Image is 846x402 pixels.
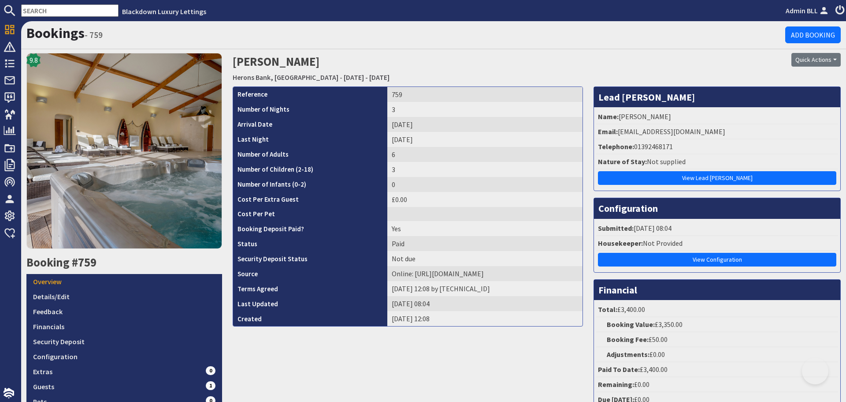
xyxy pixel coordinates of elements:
span: 0 [206,366,215,375]
strong: Booking Fee: [607,335,649,344]
th: Security Deposit Status [233,251,387,266]
li: £0.00 [596,377,838,392]
strong: Booking Value: [607,320,655,329]
td: [DATE] 08:04 [387,296,583,311]
th: Cost Per Extra Guest [233,192,387,207]
li: Not Provided [596,236,838,251]
strong: Housekeeper: [598,239,643,248]
th: Created [233,311,387,326]
a: Guests1 [26,379,222,394]
a: Add Booking [785,26,841,43]
small: - 759 [85,30,103,40]
li: £50.00 [596,332,838,347]
iframe: Toggle Customer Support [802,358,828,384]
li: Not supplied [596,154,838,169]
td: [DATE] [387,117,583,132]
th: Number of Adults [233,147,387,162]
strong: Paid To Date: [598,365,640,374]
span: 1 [206,381,215,390]
a: Financials [26,319,222,334]
strong: Adjustments: [607,350,649,359]
h2: Booking #759 [26,255,222,270]
li: [DATE] 08:04 [596,221,838,236]
a: Herons Bank, [GEOGRAPHIC_DATA] [233,73,338,82]
span: 9.8 [30,55,38,65]
a: Configuration [26,349,222,364]
input: SEARCH [21,4,119,17]
th: Booking Deposit Paid? [233,221,387,236]
a: Details/Edit [26,289,222,304]
th: Cost Per Pet [233,207,387,222]
li: [PERSON_NAME] [596,109,838,124]
a: Blackdown Luxury Lettings [122,7,206,16]
img: Herons Bank, Devon's icon [26,53,222,249]
h3: Lead [PERSON_NAME] [594,87,840,107]
th: Source [233,266,387,281]
li: £0.00 [596,347,838,362]
a: Feedback [26,304,222,319]
span: - [340,73,342,82]
th: Status [233,236,387,251]
td: 3 [387,162,583,177]
strong: Submitted: [598,224,634,233]
th: Reference [233,87,387,102]
strong: Total: [598,305,617,314]
a: Admin BLL [786,5,830,16]
th: Last Night [233,132,387,147]
td: Not due [387,251,583,266]
a: View Configuration [598,253,836,267]
td: Online: https://www.google.com/ [387,266,583,281]
a: Bookings [26,24,85,42]
td: Yes [387,221,583,236]
th: Number of Nights [233,102,387,117]
li: 01392468171 [596,139,838,154]
td: Paid [387,236,583,251]
li: £3,400.00 [596,362,838,377]
th: Number of Children (2-18) [233,162,387,177]
td: 6 [387,147,583,162]
h3: Configuration [594,198,840,218]
li: [EMAIL_ADDRESS][DOMAIN_NAME] [596,124,838,139]
th: Number of Infants (0-2) [233,177,387,192]
img: staytech_i_w-64f4e8e9ee0a9c174fd5317b4b171b261742d2d393467e5bdba4413f4f884c10.svg [4,388,14,398]
a: View Lead [PERSON_NAME] [598,171,836,185]
li: £3,400.00 [596,302,838,317]
th: Last Updated [233,296,387,311]
td: £0.00 [387,192,583,207]
td: [DATE] 12:08 by [TECHNICAL_ID] [387,281,583,296]
strong: Email: [598,127,618,136]
strong: Remaining: [598,380,634,389]
strong: Nature of Stay: [598,157,647,166]
td: 0 [387,177,583,192]
strong: Telephone: [598,142,634,151]
button: Quick Actions [791,53,841,67]
td: [DATE] 12:08 [387,311,583,326]
h2: [PERSON_NAME] [233,53,634,84]
a: Extras0 [26,364,222,379]
li: £3,350.00 [596,317,838,332]
strong: Name: [598,112,619,121]
a: Security Deposit [26,334,222,349]
th: Arrival Date [233,117,387,132]
h3: Financial [594,280,840,300]
a: 9.8 [26,53,222,255]
td: [DATE] [387,132,583,147]
a: [DATE] - [DATE] [344,73,390,82]
td: 3 [387,102,583,117]
td: 759 [387,87,583,102]
a: Overview [26,274,222,289]
th: Terms Agreed [233,281,387,296]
